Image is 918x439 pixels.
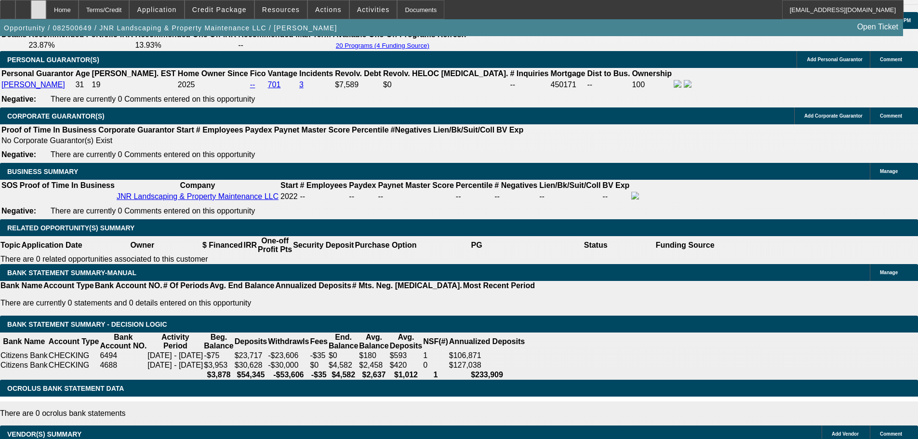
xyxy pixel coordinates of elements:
[449,351,525,360] div: $106,871
[7,385,124,392] span: OCROLUS BANK STATEMENT DATA
[299,69,333,78] b: Incidents
[48,360,100,370] td: CHECKING
[359,360,389,370] td: $2,458
[262,6,300,13] span: Resources
[349,181,376,189] b: Paydex
[178,69,248,78] b: Home Owner Since
[92,80,176,90] td: 19
[257,236,293,254] th: One-off Profit Pts
[75,69,90,78] b: Age
[28,40,133,50] td: 23.87%
[328,360,359,370] td: $4,582
[250,80,255,89] a: --
[389,333,423,351] th: Avg. Deposits
[804,113,863,119] span: Add Corporate Guarantor
[389,360,423,370] td: $420
[234,351,268,360] td: $23,717
[192,6,247,13] span: Credit Package
[234,370,268,380] th: $54,345
[203,360,234,370] td: $3,953
[245,126,272,134] b: Paydex
[7,224,134,232] span: RELATED OPPORTUNITY(S) SUMMARY
[539,181,600,189] b: Lien/Bk/Suit/Coll
[1,125,97,135] th: Proof of Time In Business
[203,333,234,351] th: Beg. Balance
[300,181,347,189] b: # Employees
[203,370,234,380] th: $3,878
[807,57,863,62] span: Add Personal Guarantor
[1,181,18,190] th: SOS
[280,191,298,202] td: 2022
[99,351,147,360] td: 6494
[389,351,423,360] td: $593
[315,6,342,13] span: Actions
[309,370,328,380] th: -$35
[267,351,309,360] td: -$23,606
[832,431,859,437] span: Add Vendor
[449,361,525,370] div: $127,038
[880,113,902,119] span: Comment
[383,69,508,78] b: Revolv. HELOC [MEDICAL_DATA].
[509,80,549,90] td: --
[147,360,203,370] td: [DATE] - [DATE]
[238,40,332,50] td: --
[75,80,90,90] td: 31
[1,69,73,78] b: Personal Guarantor
[417,236,536,254] th: PG
[880,57,902,62] span: Comment
[880,270,898,275] span: Manage
[463,281,535,291] th: Most Recent Period
[48,351,100,360] td: CHECKING
[178,80,195,89] span: 2025
[433,126,494,134] b: Lien/Bk/Suit/Coll
[494,181,537,189] b: # Negatives
[602,191,630,202] td: --
[359,333,389,351] th: Avg. Balance
[383,80,509,90] td: $0
[274,126,350,134] b: Paynet Master Score
[176,126,194,134] b: Start
[134,40,237,50] td: 13.93%
[378,192,453,201] div: --
[250,69,266,78] b: Fico
[684,80,692,88] img: linkedin-icon.png
[449,333,525,351] th: Annualized Deposits
[1,80,65,89] a: [PERSON_NAME]
[423,351,449,360] td: 1
[98,126,174,134] b: Corporate Guarantor
[357,6,390,13] span: Activities
[655,236,715,254] th: Funding Source
[328,333,359,351] th: End. Balance
[267,370,309,380] th: -$53,606
[359,370,389,380] th: $2,637
[48,333,100,351] th: Account Type
[117,192,279,200] a: JNR Landscaping & Property Maintenance LLC
[423,333,449,351] th: NSF(#)
[309,360,328,370] td: $0
[587,80,631,90] td: --
[275,281,351,291] th: Annualized Deposits
[423,370,449,380] th: 1
[880,169,898,174] span: Manage
[853,19,902,35] a: Open Ticket
[510,69,548,78] b: # Inquiries
[359,351,389,360] td: $180
[423,360,449,370] td: 0
[196,126,243,134] b: # Employees
[202,236,243,254] th: $ Financed
[234,333,268,351] th: Deposits
[299,80,304,89] a: 3
[352,281,463,291] th: # Mts. Neg. [MEDICAL_DATA].
[496,126,523,134] b: BV Exp
[1,136,528,146] td: No Corporate Guarantor(s) Exist
[19,181,115,190] th: Proof of Time In Business
[7,430,81,438] span: VENDOR(S) SUMMARY
[203,351,234,360] td: -$75
[267,333,309,351] th: Withdrawls
[43,281,94,291] th: Account Type
[130,0,184,19] button: Application
[51,150,255,159] span: There are currently 0 Comments entered on this opportunity
[674,80,681,88] img: facebook-icon.png
[83,236,202,254] th: Owner
[334,80,382,90] td: $7,589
